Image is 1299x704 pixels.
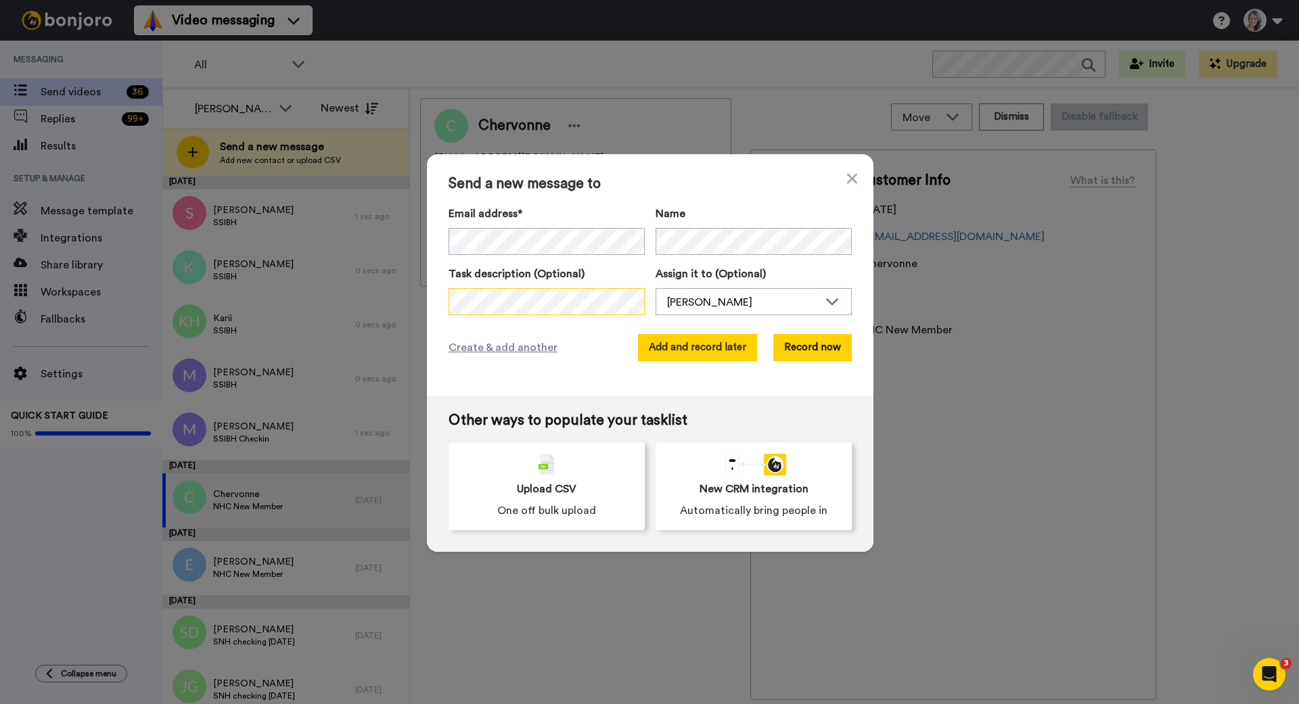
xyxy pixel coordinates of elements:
span: One off bulk upload [497,502,596,519]
div: animation [721,454,786,475]
button: Add and record later [638,334,757,361]
img: csv-grey.png [539,454,555,475]
span: Send a new message to [449,176,852,192]
iframe: Intercom live chat [1253,658,1285,690]
button: Record now [773,334,852,361]
label: Task description (Optional) [449,266,645,282]
span: Create & add another [449,339,557,356]
span: Name [656,206,685,222]
span: Automatically bring people in [680,502,827,519]
label: Email address* [449,206,645,222]
span: Other ways to populate your tasklist [449,413,852,429]
span: Upload CSV [517,481,576,497]
div: [PERSON_NAME] [667,294,819,310]
label: Assign it to (Optional) [656,266,852,282]
span: 3 [1281,658,1292,669]
span: New CRM integration [700,481,808,497]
